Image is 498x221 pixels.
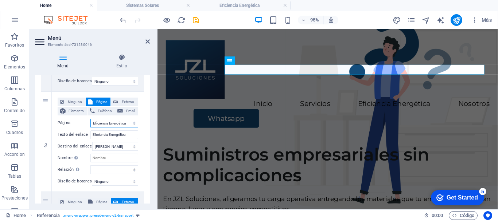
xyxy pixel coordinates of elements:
button: Externo [111,98,138,106]
span: Haz clic para seleccionar y doble clic para editar [37,211,60,220]
span: Externo [120,98,136,106]
p: Favoritos [5,42,24,48]
span: Ninguno [66,198,83,206]
i: Páginas (Ctrl+Alt+S) [407,16,416,24]
button: Usercentrics [483,211,492,220]
label: Diseño de botones [58,77,92,86]
h4: Menú [35,54,94,69]
button: Más [468,14,495,26]
p: Prestaciones [1,195,27,201]
img: Editor Logo [42,16,97,24]
span: Elemento [68,107,85,115]
button: text_generator [436,16,445,24]
button: 95% [298,16,324,24]
button: Haz clic para salir del modo de previsualización y seguir editando [162,16,171,24]
label: Destino del enlace [58,142,92,151]
button: Código [449,211,478,220]
h6: Tiempo de la sesión [424,211,443,220]
h6: 95% [309,16,320,24]
p: Contenido [4,108,25,114]
p: Columnas [4,86,25,92]
button: Elemento [58,107,87,115]
input: Nombre [90,154,138,162]
button: navigator [421,16,430,24]
i: Al redimensionar, ajustar el nivel de zoom automáticamente para ajustarse al dispositivo elegido. [328,17,334,23]
span: Código [452,211,474,220]
em: 3 [40,142,51,148]
h4: Eficiencia Energética [194,1,291,9]
p: Tablas [8,173,22,179]
button: reload [177,16,186,24]
i: Volver a cargar página [177,16,186,24]
button: publish [451,14,462,26]
span: Página [95,198,109,206]
button: Ninguno [58,198,86,206]
i: Deshacer: Cambiar elementos de menú (Ctrl+Z) [119,16,127,24]
p: Elementos [4,64,25,70]
h4: Sistemas Solares [97,1,194,9]
label: Página [58,119,90,127]
button: save [191,16,200,24]
div: 5 [54,1,61,9]
button: undo [118,16,127,24]
a: Haz clic para cancelar la selección y doble clic para abrir páginas [6,211,26,220]
div: Get Started 5 items remaining, 0% complete [6,4,59,19]
span: . menu-wrapper .preset-menu-v2-transport [63,211,134,220]
i: AI Writer [436,16,445,24]
i: Navegador [422,16,430,24]
span: 00 00 [432,211,443,220]
button: Ninguno [58,98,86,106]
i: Guardar (Ctrl+S) [192,16,200,24]
label: Relación [58,165,90,174]
button: Página [86,98,111,106]
label: Texto del enlace [58,130,90,139]
input: Texto del enlace... [90,130,138,139]
h2: Menú [48,35,150,42]
button: Externo [111,198,138,206]
span: Más [471,16,492,24]
span: Email [125,107,136,115]
button: pages [407,16,416,24]
nav: breadcrumb [37,211,140,220]
h4: Estilo [94,54,150,69]
span: : [437,213,438,218]
i: Publicar [452,16,461,24]
h3: Elemento #ed-731530046 [48,42,135,48]
span: Externo [120,198,136,206]
button: design [392,16,401,24]
div: Get Started [22,8,53,15]
p: Cuadros [6,130,23,135]
span: Ninguno [66,98,83,106]
span: Página [95,98,109,106]
label: Diseño de botones [58,177,92,186]
label: Nombre [58,154,90,162]
span: Teléfono [97,107,113,115]
button: Email [115,107,138,115]
p: Accordion [4,151,25,157]
button: Página [86,198,111,206]
i: Este elemento es un preajuste personalizable [136,213,140,217]
button: Teléfono [87,107,115,115]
